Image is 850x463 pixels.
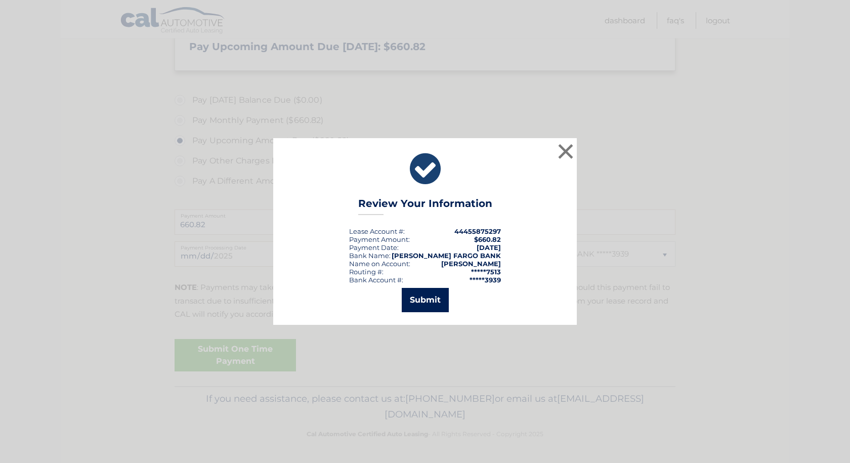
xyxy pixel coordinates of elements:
[556,141,576,161] button: ×
[477,243,501,251] span: [DATE]
[349,243,397,251] span: Payment Date
[349,227,405,235] div: Lease Account #:
[392,251,501,260] strong: [PERSON_NAME] FARGO BANK
[474,235,501,243] span: $660.82
[454,227,501,235] strong: 44455875297
[349,251,391,260] div: Bank Name:
[349,276,403,284] div: Bank Account #:
[349,260,410,268] div: Name on Account:
[358,197,492,215] h3: Review Your Information
[402,288,449,312] button: Submit
[349,268,384,276] div: Routing #:
[349,235,410,243] div: Payment Amount:
[349,243,399,251] div: :
[441,260,501,268] strong: [PERSON_NAME]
